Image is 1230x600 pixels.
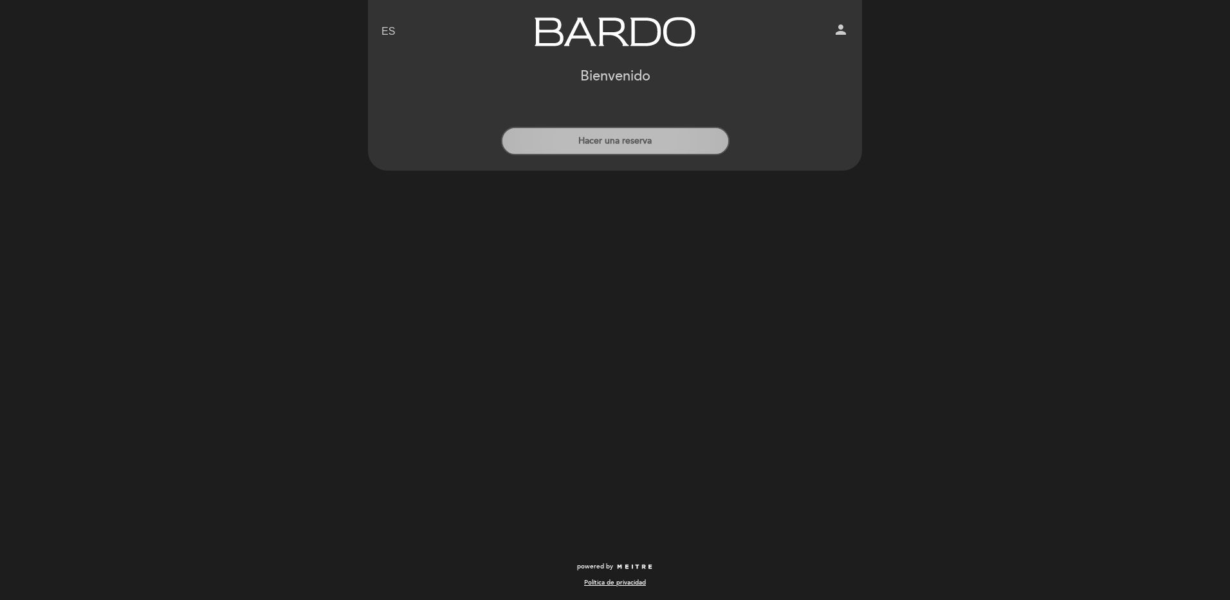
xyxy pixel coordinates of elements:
[584,578,646,587] a: Política de privacidad
[580,69,650,84] h1: Bienvenido
[833,22,849,37] i: person
[535,14,695,50] a: Bardo
[833,22,849,42] button: person
[616,564,653,570] img: MEITRE
[501,127,730,155] button: Hacer una reserva
[577,562,653,571] a: powered by
[577,562,613,571] span: powered by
